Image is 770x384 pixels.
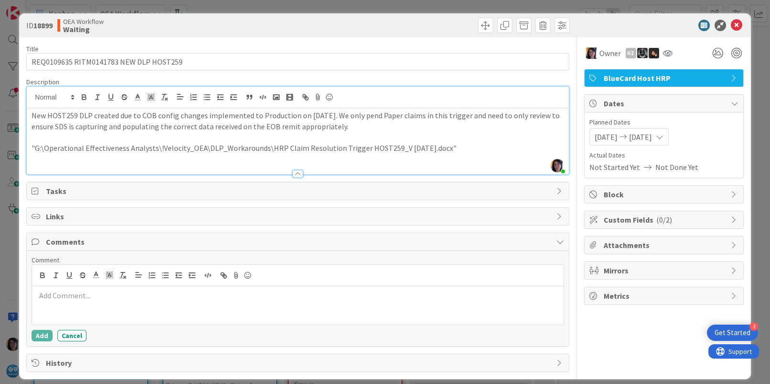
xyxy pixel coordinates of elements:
[604,72,726,84] span: BlueCard Host HRP
[551,159,564,172] img: 6opDD3BK3MiqhSbxlYhxNxWf81ilPuNy.jpg
[63,18,104,25] span: OEA Workflow
[46,185,551,197] span: Tasks
[32,143,564,154] p: "G:\Operational Effectiveness Analysts\!Velocity_OEA\DLP_Workarounds\HRP Claim Resolution Trigger...
[32,256,59,264] span: Comment
[655,161,698,173] span: Not Done Yet
[32,110,564,132] p: New HOST259 DLP created due to COB config changes implemented to Production on [DATE]. We only pe...
[595,131,618,143] span: [DATE]
[57,330,87,341] button: Cancel
[33,21,53,30] b: 18899
[32,330,53,341] button: Add
[26,53,569,70] input: type card name here...
[26,45,39,53] label: Title
[604,98,726,109] span: Dates
[604,214,726,226] span: Custom Fields
[629,131,652,143] span: [DATE]
[707,325,758,341] div: Open Get Started checklist, remaining modules: 3
[656,215,672,225] span: ( 0/2 )
[604,265,726,276] span: Mirrors
[26,78,59,86] span: Description
[715,328,750,338] div: Get Started
[604,189,726,200] span: Block
[589,161,640,173] span: Not Started Yet
[589,117,738,127] span: Planned Dates
[649,48,659,58] img: ZB
[589,150,738,160] span: Actual Dates
[46,236,551,248] span: Comments
[46,357,551,369] span: History
[46,211,551,222] span: Links
[749,322,758,331] div: 3
[26,20,53,31] span: ID
[626,48,636,58] div: HZ
[20,1,43,13] span: Support
[604,239,726,251] span: Attachments
[63,25,104,33] b: Waiting
[599,47,621,59] span: Owner
[604,290,726,302] span: Metrics
[586,47,597,59] img: TC
[637,48,648,58] img: KG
